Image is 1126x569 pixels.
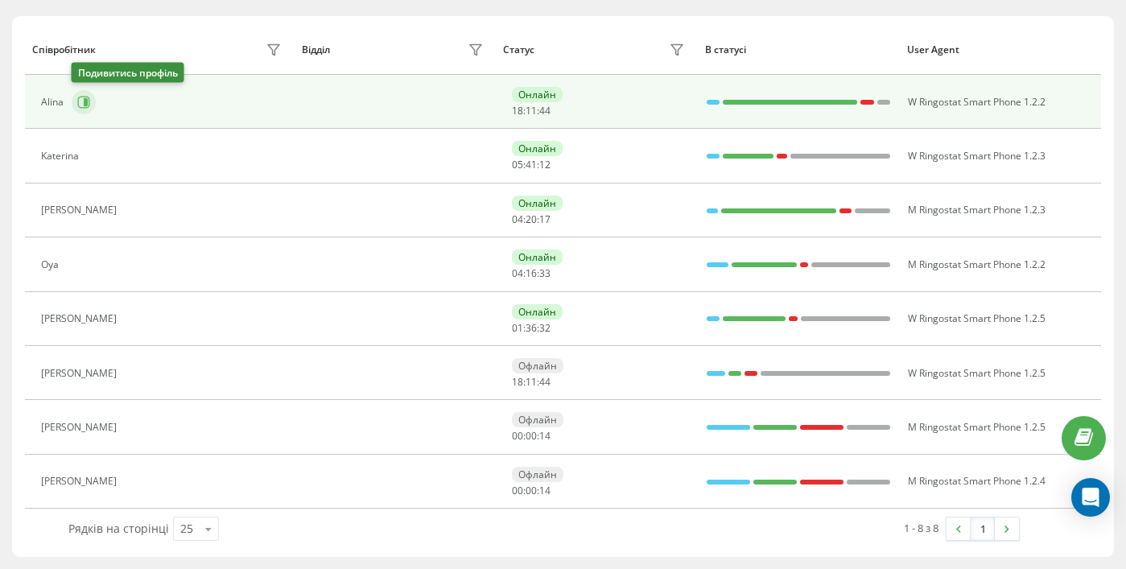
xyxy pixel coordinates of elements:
div: : : [512,214,551,225]
span: 32 [539,321,551,335]
span: 17 [539,212,551,226]
div: 1 - 8 з 8 [904,520,938,536]
div: Онлайн [512,141,563,156]
span: W Ringostat Smart Phone 1.2.3 [908,149,1046,163]
div: Онлайн [512,196,563,211]
div: [PERSON_NAME] [41,368,121,379]
div: Подивитись профіль [72,63,184,83]
div: В статусі [705,44,892,56]
div: Katerina [41,150,83,162]
span: 12 [539,158,551,171]
span: 04 [512,266,523,280]
span: 16 [526,266,537,280]
div: : : [512,485,551,497]
span: 00 [512,429,523,443]
div: [PERSON_NAME] [41,204,121,216]
div: : : [512,323,551,334]
span: 44 [539,375,551,389]
span: W Ringostat Smart Phone 1.2.5 [908,311,1046,325]
div: Офлайн [512,467,563,482]
span: 11 [526,104,537,118]
span: M Ringostat Smart Phone 1.2.3 [908,203,1046,216]
div: 25 [180,521,193,537]
a: 1 [971,517,995,540]
span: 01 [512,321,523,335]
div: Alina [41,97,68,108]
span: 11 [526,375,537,389]
span: Рядків на сторінці [68,521,169,536]
span: M Ringostat Smart Phone 1.2.5 [908,420,1046,434]
div: Співробітник [32,44,96,56]
div: Онлайн [512,249,563,265]
div: : : [512,377,551,388]
span: 18 [512,375,523,389]
div: Онлайн [512,304,563,320]
div: : : [512,159,551,171]
span: 04 [512,212,523,226]
span: 18 [512,104,523,118]
div: Офлайн [512,358,563,373]
span: 33 [539,266,551,280]
div: Офлайн [512,412,563,427]
div: [PERSON_NAME] [41,476,121,487]
div: Open Intercom Messenger [1071,478,1110,517]
div: : : [512,268,551,279]
span: 44 [539,104,551,118]
span: 00 [526,429,537,443]
div: Відділ [302,44,330,56]
span: 14 [539,429,551,443]
div: [PERSON_NAME] [41,313,121,324]
span: W Ringostat Smart Phone 1.2.5 [908,366,1046,380]
div: : : [512,431,551,442]
div: Oya [41,259,63,270]
span: 00 [526,484,537,497]
div: : : [512,105,551,117]
span: 05 [512,158,523,171]
div: [PERSON_NAME] [41,422,121,433]
span: 00 [512,484,523,497]
span: M Ringostat Smart Phone 1.2.2 [908,258,1046,271]
span: M Ringostat Smart Phone 1.2.4 [908,474,1046,488]
div: Статус [503,44,534,56]
span: 36 [526,321,537,335]
span: 14 [539,484,551,497]
div: User Agent [907,44,1094,56]
span: W Ringostat Smart Phone 1.2.2 [908,95,1046,109]
div: Онлайн [512,87,563,102]
span: 20 [526,212,537,226]
span: 41 [526,158,537,171]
